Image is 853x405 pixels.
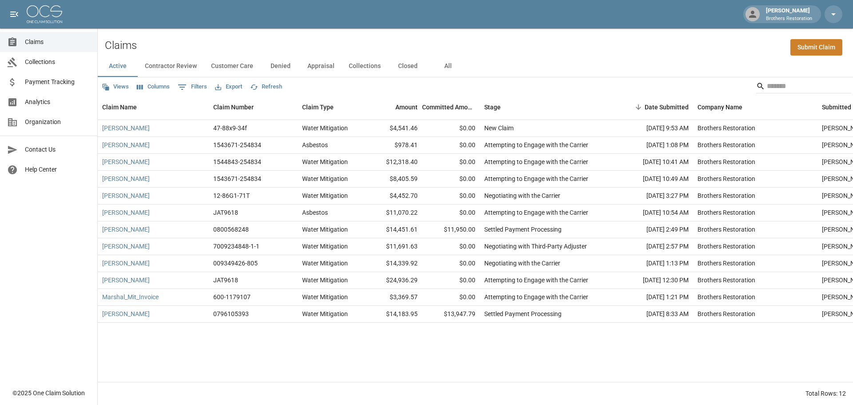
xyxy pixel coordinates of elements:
div: Attempting to Engage with the Carrier [484,276,588,285]
a: [PERSON_NAME] [102,140,150,149]
button: Active [98,56,138,77]
div: Negotiating with Third-Party Adjuster [484,242,587,251]
a: [PERSON_NAME] [102,276,150,285]
div: JAT9618 [213,208,238,217]
div: Negotiating with the Carrier [484,191,560,200]
div: Date Submitted [613,95,693,120]
div: Claim Number [209,95,298,120]
div: $0.00 [422,188,480,205]
div: Attempting to Engage with the Carrier [484,157,588,166]
div: $14,451.61 [364,221,422,238]
div: Brothers Restoration [698,293,755,301]
div: $0.00 [422,272,480,289]
div: Asbestos [302,208,328,217]
div: $13,947.79 [422,306,480,323]
div: Asbestos [302,140,328,149]
div: Stage [480,95,613,120]
button: Denied [260,56,300,77]
div: Total Rows: 12 [805,389,846,398]
div: Brothers Restoration [698,174,755,183]
div: Brothers Restoration [698,191,755,200]
button: open drawer [5,5,23,23]
div: Settled Payment Processing [484,309,562,318]
div: Brothers Restoration [698,124,755,132]
div: Water Mitigation [302,124,348,132]
div: Claim Number [213,95,254,120]
div: [DATE] 1:08 PM [613,137,693,154]
button: Refresh [248,80,284,94]
div: [DATE] 1:13 PM [613,255,693,272]
a: [PERSON_NAME] [102,259,150,268]
div: $11,070.22 [364,205,422,221]
div: [DATE] 1:21 PM [613,289,693,306]
div: 1543671-254834 [213,174,261,183]
div: [DATE] 2:49 PM [613,221,693,238]
div: [DATE] 2:57 PM [613,238,693,255]
div: 0800568248 [213,225,249,234]
div: Water Mitigation [302,259,348,268]
div: $4,452.70 [364,188,422,205]
span: Analytics [25,97,90,107]
div: Brothers Restoration [698,140,755,149]
button: Appraisal [300,56,342,77]
div: Brothers Restoration [698,276,755,285]
div: $0.00 [422,205,480,221]
div: Attempting to Engage with the Carrier [484,208,588,217]
div: Brothers Restoration [698,259,755,268]
div: Committed Amount [422,95,480,120]
div: Settled Payment Processing [484,225,562,234]
a: [PERSON_NAME] [102,309,150,318]
div: New Claim [484,124,514,132]
div: Brothers Restoration [698,309,755,318]
div: Date Submitted [645,95,689,120]
span: Payment Tracking [25,77,90,87]
button: Views [100,80,131,94]
a: [PERSON_NAME] [102,174,150,183]
span: Collections [25,57,90,67]
div: © 2025 One Claim Solution [12,389,85,397]
div: [DATE] 3:27 PM [613,188,693,205]
div: Claim Name [98,95,209,120]
div: $978.41 [364,137,422,154]
div: $0.00 [422,137,480,154]
div: Committed Amount [422,95,475,120]
div: 7009234848-1-1 [213,242,259,251]
div: [DATE] 10:49 AM [613,171,693,188]
div: $0.00 [422,255,480,272]
span: Contact Us [25,145,90,154]
div: Company Name [698,95,742,120]
div: Company Name [693,95,817,120]
div: Attempting to Engage with the Carrier [484,174,588,183]
a: [PERSON_NAME] [102,191,150,200]
button: Closed [388,56,428,77]
div: Attempting to Engage with the Carrier [484,293,588,301]
div: [DATE] 10:54 AM [613,205,693,221]
div: [DATE] 9:53 AM [613,120,693,137]
div: Water Mitigation [302,293,348,301]
a: [PERSON_NAME] [102,208,150,217]
div: $0.00 [422,154,480,171]
a: Submit Claim [790,39,842,56]
div: $14,339.92 [364,255,422,272]
div: Brothers Restoration [698,157,755,166]
span: Help Center [25,165,90,174]
button: Contractor Review [138,56,204,77]
div: Water Mitigation [302,242,348,251]
div: JAT9618 [213,276,238,285]
div: 47-88x9-34f [213,124,247,132]
button: Select columns [135,80,172,94]
div: Brothers Restoration [698,242,755,251]
div: Search [756,79,851,95]
div: dynamic tabs [98,56,853,77]
div: [DATE] 12:30 PM [613,272,693,289]
a: [PERSON_NAME] [102,157,150,166]
div: [PERSON_NAME] [762,6,816,22]
div: $3,369.57 [364,289,422,306]
div: [DATE] 10:41 AM [613,154,693,171]
a: Marshal_Mit_Invoice [102,293,159,301]
div: $14,183.95 [364,306,422,323]
button: Sort [632,101,645,113]
div: 0796105393 [213,309,249,318]
span: Organization [25,117,90,127]
h2: Claims [105,39,137,52]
